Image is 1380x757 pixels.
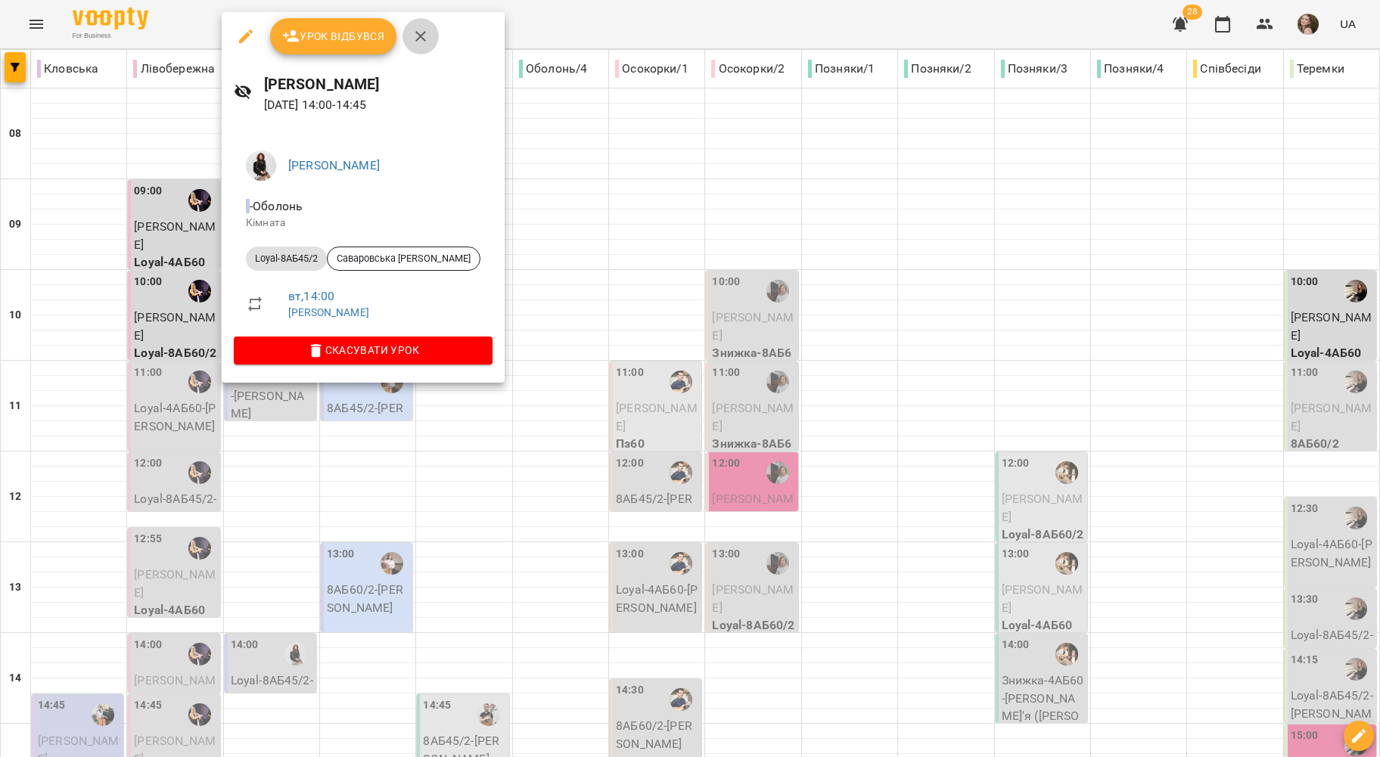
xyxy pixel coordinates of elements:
p: [DATE] 14:00 - 14:45 [264,96,493,114]
p: Кімната [246,216,480,231]
img: a2a39b3777723414406e9786d2371dce.jpg [246,150,276,181]
span: Урок відбувся [282,27,385,45]
span: Loyal-8АБ45/2 [246,252,327,265]
div: Саваровська [PERSON_NAME] [327,247,480,271]
button: Урок відбувся [270,18,397,54]
h6: [PERSON_NAME] [264,73,493,96]
a: вт , 14:00 [288,289,334,303]
span: Саваровська [PERSON_NAME] [328,252,480,265]
a: [PERSON_NAME] [288,158,380,172]
span: - Оболонь [246,199,306,213]
a: [PERSON_NAME] [288,306,369,318]
button: Скасувати Урок [234,337,493,364]
span: Скасувати Урок [246,341,480,359]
